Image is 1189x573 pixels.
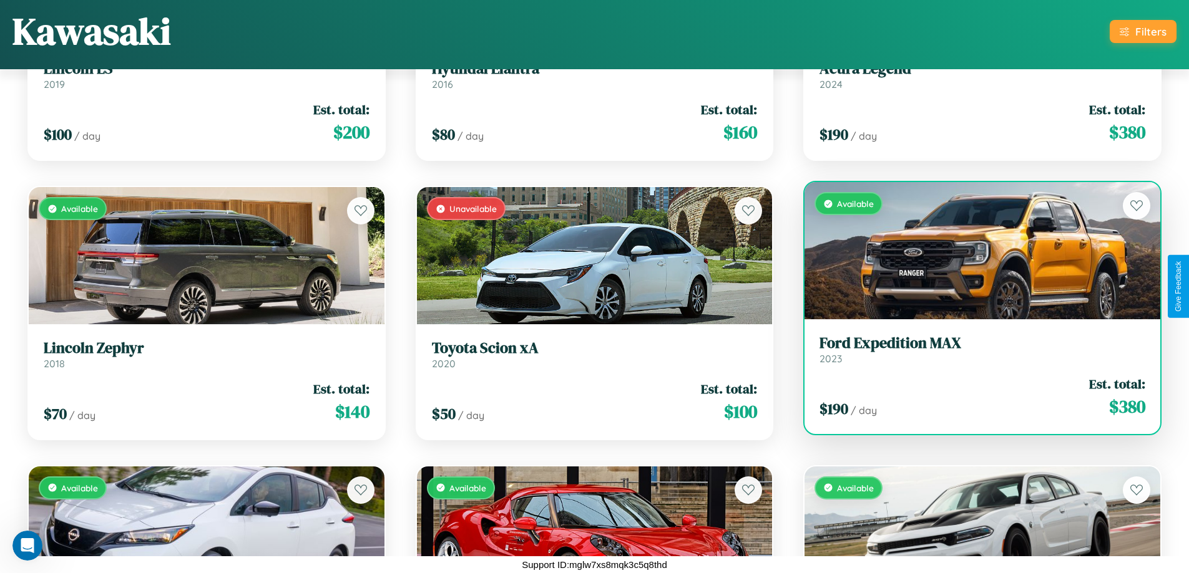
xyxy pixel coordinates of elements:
[851,130,877,142] span: / day
[44,339,369,370] a: Lincoln Zephyr2018
[820,124,848,145] span: $ 190
[1089,375,1145,393] span: Est. total:
[837,483,874,493] span: Available
[432,403,456,424] span: $ 50
[44,60,369,90] a: Lincoln LS2019
[313,380,369,398] span: Est. total:
[1089,100,1145,118] span: Est. total:
[724,399,757,424] span: $ 100
[1174,261,1183,312] div: Give Feedback
[701,380,757,398] span: Est. total:
[432,124,455,145] span: $ 80
[12,6,171,57] h1: Kawasaki
[723,120,757,145] span: $ 160
[432,78,453,90] span: 2016
[432,339,758,370] a: Toyota Scion xA2020
[820,60,1145,90] a: Acura Legend2024
[1135,25,1167,38] div: Filters
[432,60,758,90] a: Hyundai Elantra2016
[333,120,369,145] span: $ 200
[522,556,667,573] p: Support ID: mglw7xs8mqk3c5q8thd
[820,78,843,90] span: 2024
[432,357,456,370] span: 2020
[457,130,484,142] span: / day
[1110,20,1177,43] button: Filters
[1109,120,1145,145] span: $ 380
[313,100,369,118] span: Est. total:
[458,409,484,421] span: / day
[820,398,848,419] span: $ 190
[851,404,877,417] span: / day
[432,339,758,357] h3: Toyota Scion xA
[44,339,369,357] h3: Lincoln Zephyr
[44,124,72,145] span: $ 100
[44,60,369,78] h3: Lincoln LS
[1109,394,1145,419] span: $ 380
[44,403,67,424] span: $ 70
[449,483,486,493] span: Available
[820,334,1145,352] h3: Ford Expedition MAX
[837,198,874,209] span: Available
[44,78,65,90] span: 2019
[44,357,65,370] span: 2018
[74,130,100,142] span: / day
[701,100,757,118] span: Est. total:
[12,531,42,561] iframe: Intercom live chat
[61,483,98,493] span: Available
[449,203,497,214] span: Unavailable
[820,60,1145,78] h3: Acura Legend
[432,60,758,78] h3: Hyundai Elantra
[69,409,95,421] span: / day
[61,203,98,214] span: Available
[335,399,369,424] span: $ 140
[820,352,842,365] span: 2023
[820,334,1145,365] a: Ford Expedition MAX2023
